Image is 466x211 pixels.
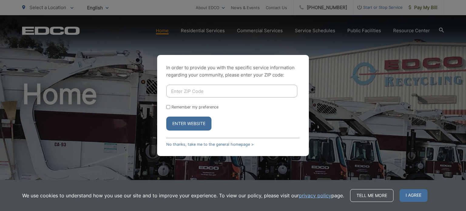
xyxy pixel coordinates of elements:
[22,192,344,199] p: We use cookies to understand how you use our site and to improve your experience. To view our pol...
[400,189,427,202] span: I agree
[166,85,297,97] input: Enter ZIP Code
[171,105,218,109] label: Remember my preference
[166,64,300,79] p: In order to provide you with the specific service information regarding your community, please en...
[166,142,254,147] a: No thanks, take me to the general homepage >
[166,117,211,131] button: Enter Website
[299,192,331,199] a: privacy policy
[350,189,393,202] a: Tell me more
